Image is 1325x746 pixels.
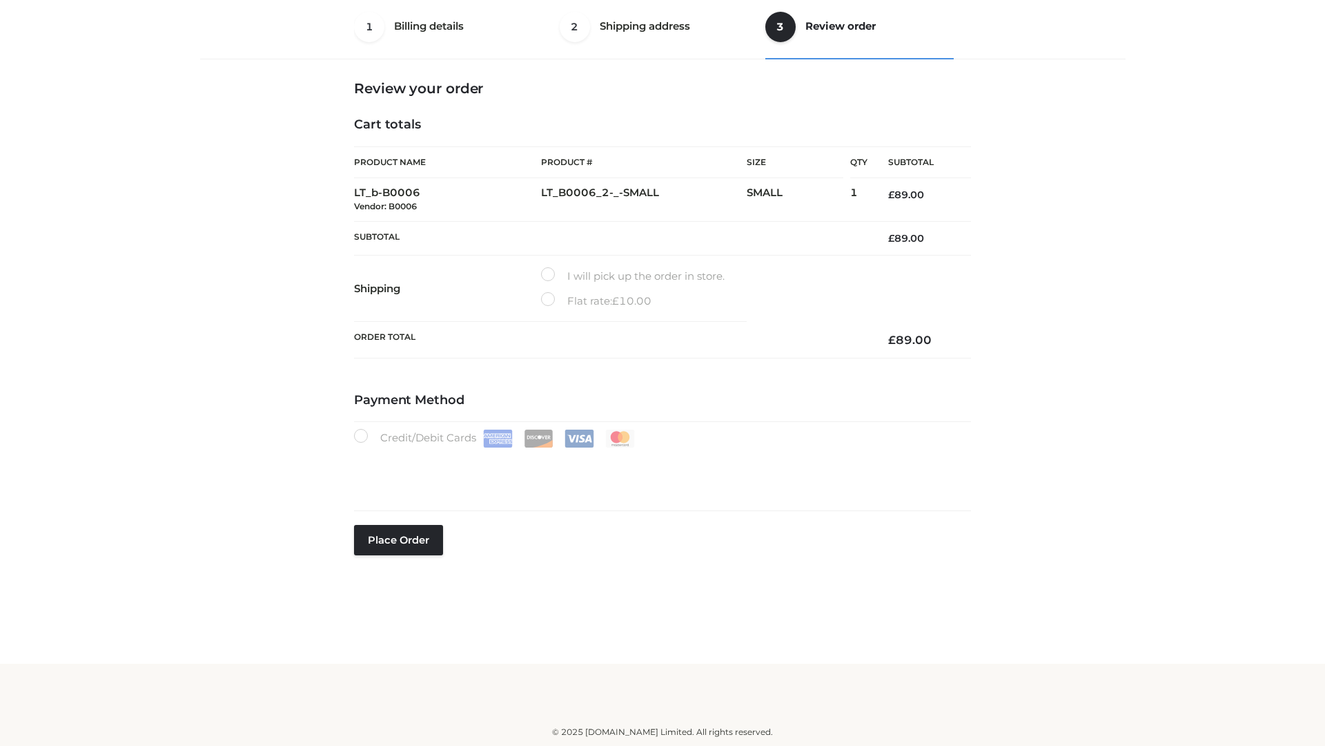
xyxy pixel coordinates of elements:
h4: Cart totals [354,117,971,133]
th: Subtotal [867,147,971,178]
img: Mastercard [605,430,635,448]
th: Product Name [354,146,541,178]
label: Credit/Debit Cards [354,429,636,448]
img: Amex [483,430,513,448]
img: Visa [565,430,594,448]
small: Vendor: B0006 [354,201,417,211]
td: LT_B0006_2-_-SMALL [541,178,747,222]
td: LT_b-B0006 [354,178,541,222]
td: SMALL [747,178,850,222]
span: £ [888,232,894,245]
img: Discover [524,430,553,448]
th: Qty [850,146,867,178]
label: I will pick up the order in store. [541,267,725,285]
button: Place order [354,525,443,555]
span: £ [612,294,619,307]
h3: Review your order [354,80,971,97]
td: 1 [850,178,867,222]
iframe: Secure payment input frame [351,445,968,495]
span: £ [888,189,894,201]
th: Product # [541,146,747,178]
span: £ [888,333,896,347]
bdi: 89.00 [888,333,932,347]
bdi: 10.00 [612,294,651,307]
bdi: 89.00 [888,189,924,201]
label: Flat rate: [541,292,651,310]
h4: Payment Method [354,393,971,408]
th: Order Total [354,322,867,358]
th: Shipping [354,256,541,322]
th: Subtotal [354,221,867,255]
th: Size [747,147,843,178]
bdi: 89.00 [888,232,924,245]
div: © 2025 [DOMAIN_NAME] Limited. All rights reserved. [205,725,1120,739]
